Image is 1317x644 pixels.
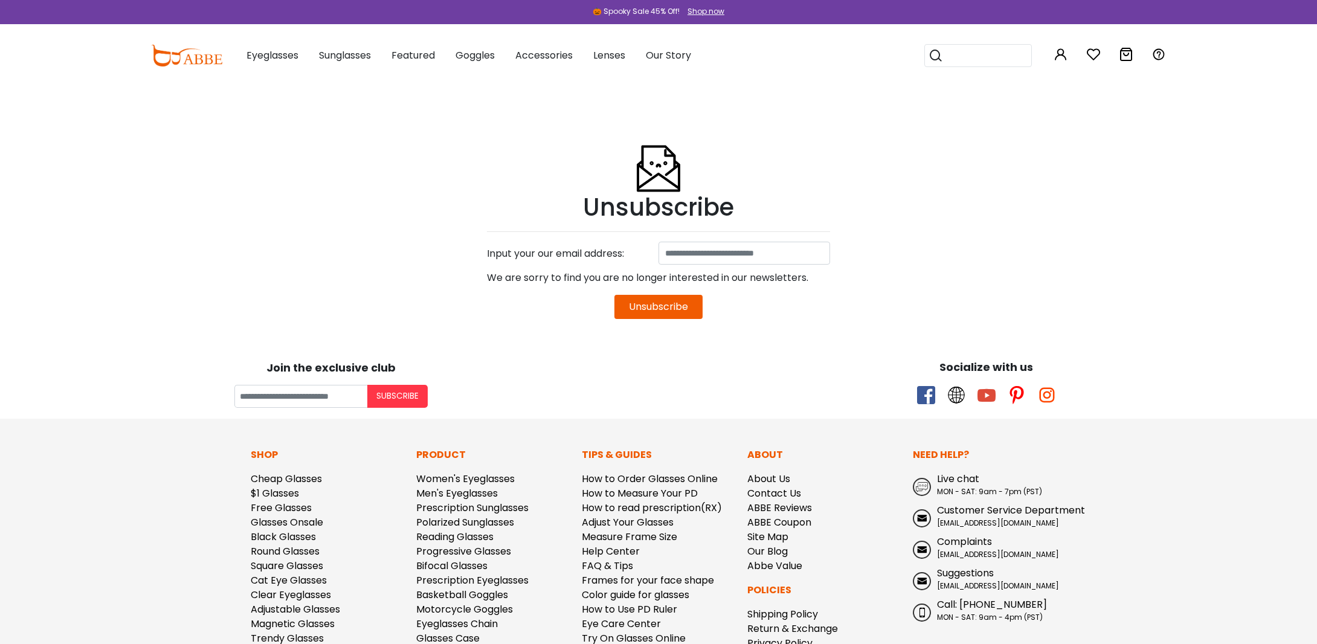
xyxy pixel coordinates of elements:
[947,386,965,404] span: twitter
[582,588,689,602] a: Color guide for glasses
[747,515,811,529] a: ABBE Coupon
[582,515,674,529] a: Adjust Your Glasses
[416,617,498,631] a: Eyeglasses Chain
[251,530,316,544] a: Black Glasses
[582,602,677,616] a: How to Use PD Ruler
[913,503,1066,529] a: Customer Service Department [EMAIL_ADDRESS][DOMAIN_NAME]
[487,193,830,222] h1: Unsubscribe
[416,530,494,544] a: Reading Glasses
[646,48,691,62] span: Our Story
[481,242,658,266] div: Input your our email address:
[747,559,802,573] a: Abbe Value
[937,518,1059,528] span: [EMAIL_ADDRESS][DOMAIN_NAME]
[416,559,488,573] a: Bifocal Glasses
[937,472,979,486] span: Live chat
[747,583,901,597] p: Policies
[747,486,801,500] a: Contact Us
[251,573,327,587] a: Cat Eye Glasses
[747,501,812,515] a: ABBE Reviews
[687,6,724,17] div: Shop now
[582,573,714,587] a: Frames for your face shape
[9,357,652,376] div: Join the exclusive club
[487,266,830,290] div: We are sorry to find you are no longer interested in our newsletters.
[913,566,1066,591] a: Suggestions [EMAIL_ADDRESS][DOMAIN_NAME]
[151,45,222,66] img: abbeglasses.com
[416,544,511,558] a: Progressive Glasses
[747,530,788,544] a: Site Map
[416,515,514,529] a: Polarized Sunglasses
[416,588,508,602] a: Basketball Goggles
[416,472,515,486] a: Women's Eyeglasses
[416,501,529,515] a: Prescription Sunglasses
[937,486,1042,497] span: MON - SAT: 9am - 7pm (PST)
[937,535,992,549] span: Complaints
[251,602,340,616] a: Adjustable Glasses
[681,6,724,16] a: Shop now
[937,503,1085,517] span: Customer Service Department
[416,486,498,500] a: Men's Eyeglasses
[937,597,1047,611] span: Call: [PHONE_NUMBER]
[251,544,320,558] a: Round Glasses
[747,448,901,462] p: About
[1008,386,1026,404] span: pinterest
[582,559,633,573] a: FAQ & Tips
[634,115,683,193] img: Unsubscribe
[913,472,1066,497] a: Live chat MON - SAT: 9am - 7pm (PST)
[251,501,312,515] a: Free Glasses
[582,617,661,631] a: Eye Care Center
[416,602,513,616] a: Motorcycle Goggles
[582,448,735,462] p: Tips & Guides
[747,622,838,636] a: Return & Exchange
[367,385,428,408] button: Subscribe
[416,448,570,462] p: Product
[582,472,718,486] a: How to Order Glasses Online
[319,48,371,62] span: Sunglasses
[251,617,335,631] a: Magnetic Glasses
[251,448,404,462] p: Shop
[582,486,698,500] a: How to Measure Your PD
[246,48,298,62] span: Eyeglasses
[913,535,1066,560] a: Complaints [EMAIL_ADDRESS][DOMAIN_NAME]
[251,472,322,486] a: Cheap Glasses
[416,573,529,587] a: Prescription Eyeglasses
[391,48,435,62] span: Featured
[937,549,1059,559] span: [EMAIL_ADDRESS][DOMAIN_NAME]
[582,530,677,544] a: Measure Frame Size
[747,544,788,558] a: Our Blog
[582,544,640,558] a: Help Center
[1038,386,1056,404] span: instagram
[913,597,1066,623] a: Call: [PHONE_NUMBER] MON - SAT: 9am - 4pm (PST)
[614,295,703,319] button: Unsubscribe
[747,472,790,486] a: About Us
[937,612,1043,622] span: MON - SAT: 9am - 4pm (PST)
[456,48,495,62] span: Goggles
[937,581,1059,591] span: [EMAIL_ADDRESS][DOMAIN_NAME]
[251,515,323,529] a: Glasses Onsale
[582,501,722,515] a: How to read prescription(RX)
[593,6,680,17] div: 🎃 Spooky Sale 45% Off!
[251,588,331,602] a: Clear Eyeglasses
[913,448,1066,462] p: Need Help?
[937,566,994,580] span: Suggestions
[515,48,573,62] span: Accessories
[251,559,323,573] a: Square Glasses
[251,486,299,500] a: $1 Glasses
[593,48,625,62] span: Lenses
[234,385,367,408] input: Your email
[917,386,935,404] span: facebook
[665,359,1308,375] div: Socialize with us
[747,607,818,621] a: Shipping Policy
[977,386,996,404] span: youtube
